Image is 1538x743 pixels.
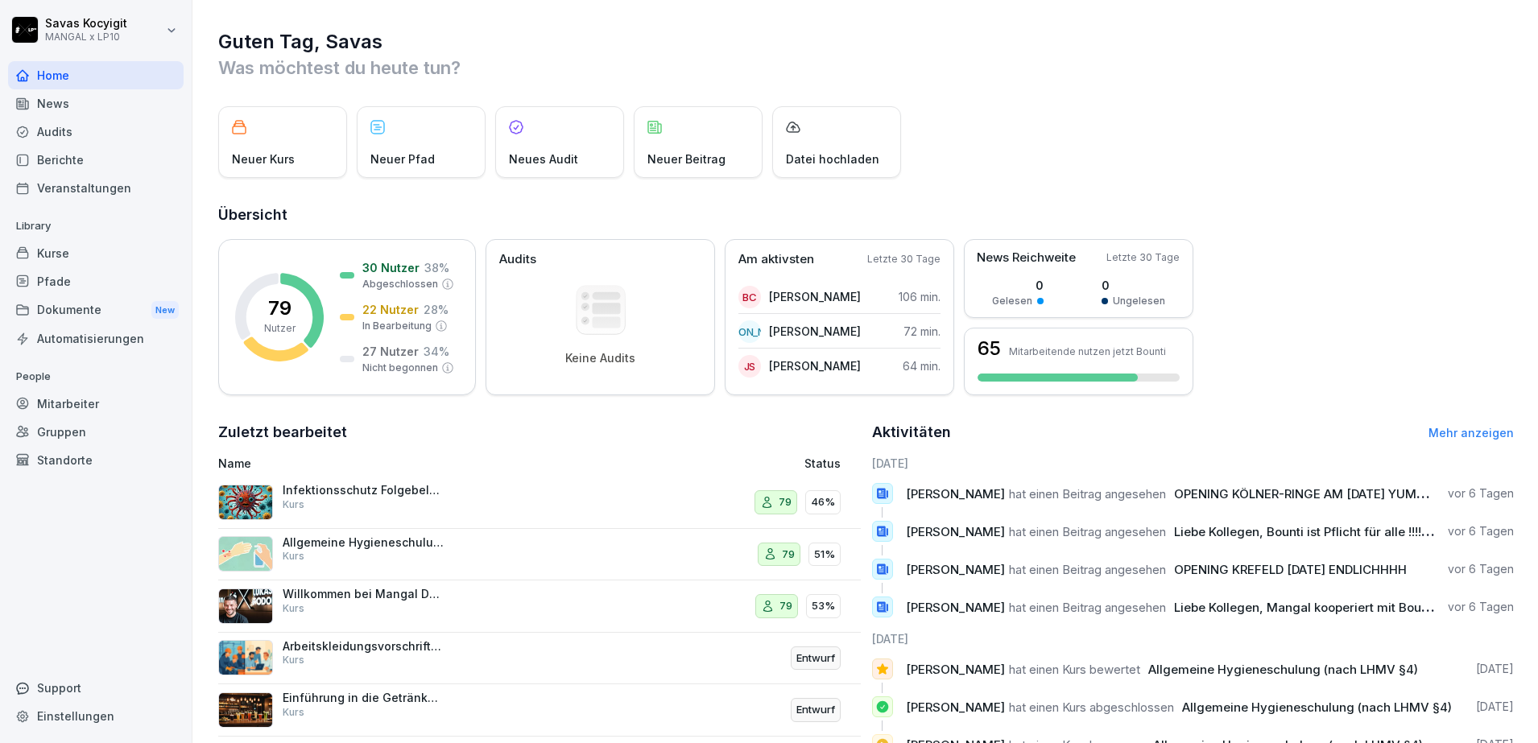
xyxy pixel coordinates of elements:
p: Neuer Kurs [232,151,295,167]
p: vor 6 Tagen [1448,599,1514,615]
p: Ungelesen [1113,294,1165,308]
p: 0 [992,277,1044,294]
a: Mehr anzeigen [1428,426,1514,440]
a: Kurse [8,239,184,267]
img: entcvvv9bcs7udf91dfe67uz.png [218,485,273,520]
div: Dokumente [8,295,184,325]
p: 79 [779,494,792,510]
p: Library [8,213,184,239]
span: Allgemeine Hygieneschulung (nach LHMV §4) [1148,662,1418,677]
p: [PERSON_NAME] [769,288,861,305]
a: Infektionsschutz Folgebelehrung (nach §43 IfSG)Kurs7946% [218,477,861,529]
p: 64 min. [903,357,941,374]
img: fb1gkfo6bfjiaopu91h9jktb.png [218,640,273,675]
p: 106 min. [899,288,941,305]
p: [PERSON_NAME] [769,323,861,340]
p: Nicht begonnen [362,361,438,375]
p: Einführung in die Getränkeangebot bei Mangal Döner [283,691,444,705]
h1: Guten Tag, Savas [218,29,1514,55]
p: Infektionsschutz Folgebelehrung (nach §43 IfSG) [283,483,444,497]
a: Home [8,61,184,89]
span: hat einen Kurs abgeschlossen [1009,700,1174,715]
p: 79 [268,299,291,318]
p: Arbeitskleidungsvorschriften für Mitarbeiter [283,639,444,654]
p: Neuer Pfad [370,151,435,167]
p: 34 % [424,343,449,360]
p: 30 Nutzer [362,259,420,276]
p: vor 6 Tagen [1448,485,1514,502]
p: MANGAL x LP10 [45,31,127,43]
span: [PERSON_NAME] [906,524,1005,539]
p: [PERSON_NAME] [769,357,861,374]
p: 51% [814,547,835,563]
p: 46% [811,494,835,510]
a: DokumenteNew [8,295,184,325]
p: Neues Audit [509,151,578,167]
h6: [DATE] [872,630,1515,647]
a: Mitarbeiter [8,390,184,418]
div: Einstellungen [8,702,184,730]
p: Audits [499,250,536,269]
p: 0 [1102,277,1165,294]
h3: 65 [978,339,1001,358]
p: vor 6 Tagen [1448,561,1514,577]
a: Allgemeine Hygieneschulung (nach LHMV §4)Kurs7951% [218,529,861,581]
span: Allgemeine Hygieneschulung (nach LHMV §4) [1182,700,1452,715]
p: Am aktivsten [738,250,814,269]
a: Arbeitskleidungsvorschriften für MitarbeiterKursEntwurf [218,633,861,685]
span: [PERSON_NAME] [906,662,1005,677]
p: vor 6 Tagen [1448,523,1514,539]
p: Name [218,455,621,472]
p: Was möchtest du heute tun? [218,55,1514,80]
p: Willkommen bei Mangal Döner x LP10 [283,587,444,601]
h2: Zuletzt bearbeitet [218,421,861,444]
p: Savas Kocyigit [45,17,127,31]
span: hat einen Beitrag angesehen [1009,562,1166,577]
a: Einführung in die Getränkeangebot bei Mangal DönerKursEntwurf [218,684,861,737]
span: hat einen Beitrag angesehen [1009,524,1166,539]
p: In Bearbeitung [362,319,432,333]
a: Berichte [8,146,184,174]
p: Status [804,455,841,472]
p: 22 Nutzer [362,301,419,318]
div: Support [8,674,184,702]
a: Pfade [8,267,184,295]
span: OPENING KREFELD [DATE] ENDLICHHHH [1174,562,1407,577]
a: Willkommen bei Mangal Döner x LP10Kurs7953% [218,580,861,633]
a: Standorte [8,446,184,474]
p: News Reichweite [977,249,1076,267]
p: Kurs [283,705,304,720]
p: Datei hochladen [786,151,879,167]
p: Neuer Beitrag [647,151,726,167]
p: Allgemeine Hygieneschulung (nach LHMV §4) [283,535,444,550]
p: Nutzer [264,321,296,336]
p: 72 min. [903,323,941,340]
span: [PERSON_NAME] [906,600,1005,615]
a: News [8,89,184,118]
p: Keine Audits [565,351,635,365]
p: Mitarbeitende nutzen jetzt Bounti [1009,345,1166,357]
span: hat einen Beitrag angesehen [1009,600,1166,615]
p: Gelesen [992,294,1032,308]
img: x022m68my2ctsma9dgr7k5hg.png [218,588,273,624]
img: gxsnf7ygjsfsmxd96jxi4ufn.png [218,536,273,572]
a: Audits [8,118,184,146]
p: Letzte 30 Tage [867,252,941,266]
span: [PERSON_NAME] [906,562,1005,577]
div: BC [738,286,761,308]
p: Entwurf [796,702,835,718]
a: Automatisierungen [8,324,184,353]
p: [DATE] [1476,699,1514,715]
span: hat einen Kurs bewertet [1009,662,1140,677]
p: 53% [812,598,835,614]
h2: Übersicht [218,204,1514,226]
a: Veranstaltungen [8,174,184,202]
p: Kurs [283,549,304,563]
p: [DATE] [1476,661,1514,677]
p: 79 [782,547,795,563]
